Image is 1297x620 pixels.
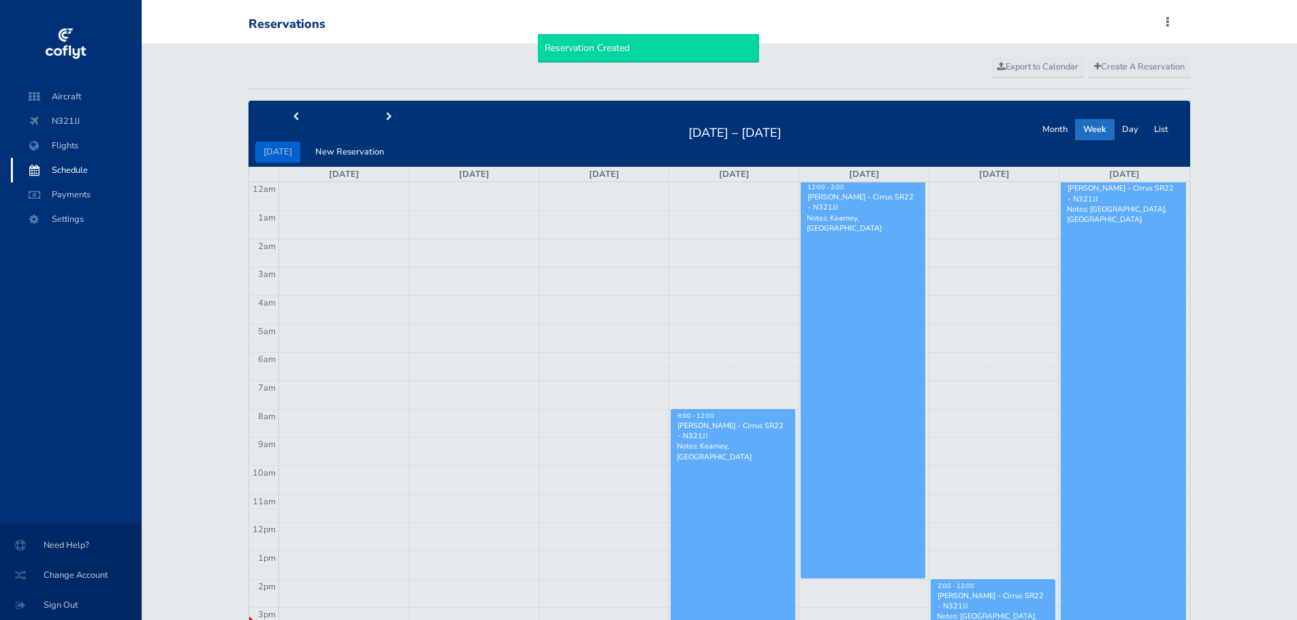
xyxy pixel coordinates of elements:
button: Week [1075,119,1115,140]
span: Export to Calendar [997,61,1078,73]
span: 5am [258,325,276,338]
div: [PERSON_NAME] - Cirrus SR22 - N321JJ [677,421,789,441]
div: Reservation Created [538,34,759,63]
span: 2am [258,240,276,252]
button: [DATE] [255,142,300,163]
a: [DATE] [589,168,620,180]
span: 6am [258,353,276,365]
a: [DATE] [329,168,359,180]
button: New Reservation [307,142,392,163]
div: [PERSON_NAME] - Cirrus SR22 - N321JJ [1067,183,1180,203]
span: 1pm [258,552,276,564]
span: 9am [258,438,276,451]
a: [DATE] [719,168,750,180]
span: Schedule [25,158,128,182]
button: Month [1034,119,1076,140]
span: Aircraft [25,84,128,109]
button: List [1146,119,1176,140]
span: 1am [258,212,276,224]
span: 12:00 - 2:00 [807,183,844,191]
span: 2pm [258,581,276,593]
span: 4am [258,297,276,309]
button: prev [249,107,342,128]
p: Notes: [GEOGRAPHIC_DATA], [GEOGRAPHIC_DATA] [1067,204,1180,225]
p: Notes: Kearney, [GEOGRAPHIC_DATA] [807,213,919,233]
img: coflyt logo [43,24,88,65]
button: next [342,107,436,128]
span: 2:00 - 12:00 [938,582,974,590]
span: Need Help? [16,533,125,557]
span: Payments [25,182,128,207]
h2: [DATE] – [DATE] [680,122,790,141]
a: Create A Reservation [1088,57,1191,78]
span: 12am [253,183,276,195]
a: [DATE] [1109,168,1140,180]
span: Settings [25,207,128,231]
span: Flights [25,133,128,158]
span: 12pm [253,523,276,536]
span: 8am [258,410,276,423]
span: N321JJ [25,109,128,133]
span: 3am [258,268,276,280]
a: [DATE] [849,168,880,180]
span: Sign Out [16,593,125,617]
div: [PERSON_NAME] - Cirrus SR22 - N321JJ [807,192,919,212]
div: Reservations [249,17,325,32]
a: [DATE] [459,168,490,180]
a: [DATE] [979,168,1010,180]
p: Notes: Kearney, [GEOGRAPHIC_DATA] [677,441,789,461]
span: 10am [253,467,276,479]
div: [PERSON_NAME] - Cirrus SR22 - N321JJ [937,591,1049,611]
a: Export to Calendar [991,57,1085,78]
span: 11am [253,495,276,508]
button: Day [1114,119,1147,140]
span: Change Account [16,563,125,587]
span: 7am [258,382,276,394]
span: 8:00 - 12:00 [677,412,714,420]
span: Create A Reservation [1094,61,1185,73]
